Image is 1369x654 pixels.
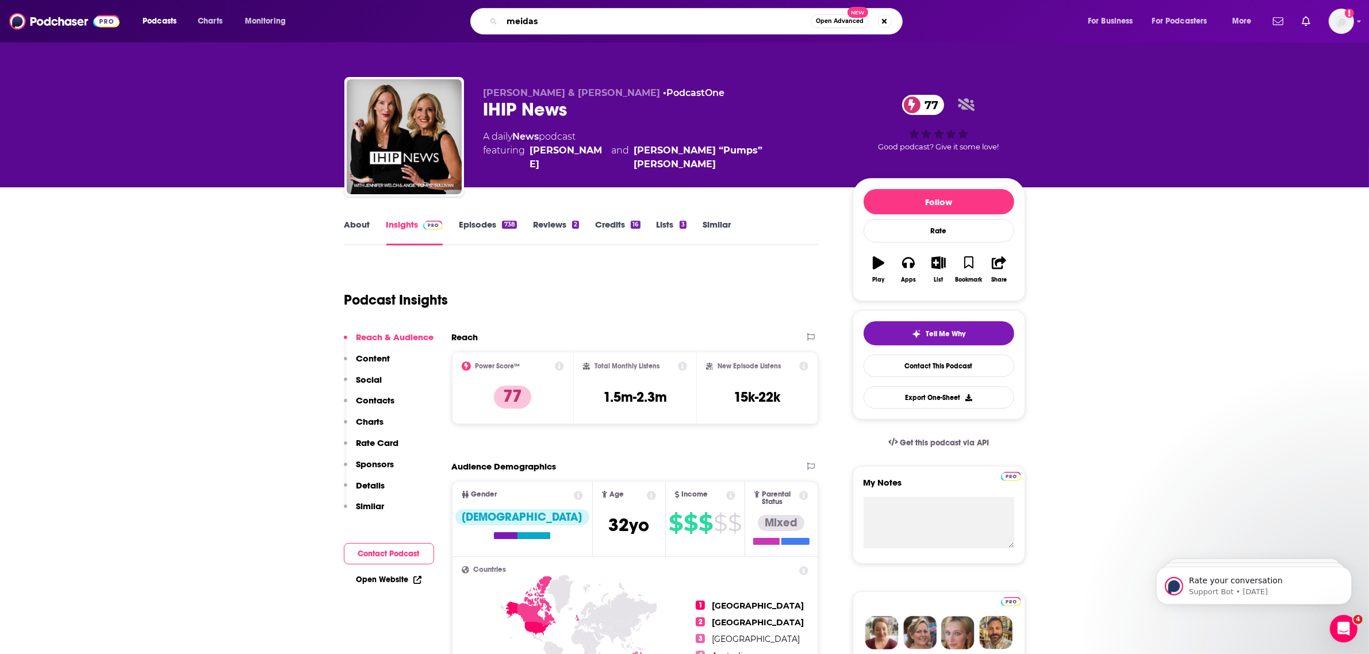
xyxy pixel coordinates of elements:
span: $ [714,514,727,532]
a: Lists3 [657,219,687,245]
a: News [513,131,539,142]
span: For Business [1088,13,1133,29]
span: Countries [474,566,507,574]
a: IHIP News [347,79,462,194]
div: 2 [572,221,579,229]
button: Show profile menu [1329,9,1354,34]
p: Reach & Audience [356,332,434,343]
span: and [611,144,629,171]
a: About [344,219,370,245]
a: Credits16 [595,219,640,245]
span: Good podcast? Give it some love! [879,143,999,151]
button: open menu [1080,12,1148,30]
button: Rate Card [344,437,399,459]
div: Share [991,276,1007,283]
span: [PERSON_NAME] & [PERSON_NAME] [484,87,661,98]
a: Charts [190,12,229,30]
p: Social [356,374,382,385]
a: 77 [902,95,945,115]
span: More [1232,13,1252,29]
span: 2 [696,617,705,626]
span: Parental Status [762,491,797,506]
img: Podchaser Pro [423,221,443,230]
img: Barbara Profile [903,616,937,649]
p: Similar [356,501,385,511]
div: List [934,276,944,283]
span: $ [699,514,712,532]
img: Podchaser - Follow, Share and Rate Podcasts [9,10,120,32]
button: Reach & Audience [344,332,434,353]
button: open menu [1224,12,1266,30]
div: 738 [502,221,516,229]
a: Show notifications dropdown [1268,11,1288,31]
img: Jon Profile [979,616,1013,649]
p: Rate Card [356,437,399,448]
span: Charts [198,13,223,29]
div: Search podcasts, credits, & more... [481,8,914,34]
span: [GEOGRAPHIC_DATA] [712,601,804,611]
button: Open AdvancedNew [811,14,869,28]
span: Age [609,491,624,498]
button: List [923,249,953,290]
div: [DEMOGRAPHIC_DATA] [455,509,589,525]
p: 77 [494,386,531,409]
div: Rate [864,219,1014,243]
button: Charts [344,416,384,437]
h2: Audience Demographics [452,461,557,472]
span: • [664,87,725,98]
span: Logged in as dbartlett [1329,9,1354,34]
span: For Podcasters [1152,13,1207,29]
iframe: Intercom notifications message [1139,543,1369,623]
span: Get this podcast via API [900,438,989,448]
h3: 1.5m-2.3m [603,388,667,406]
button: Apps [894,249,923,290]
img: Jules Profile [941,616,975,649]
div: 77Good podcast? Give it some love! [853,87,1025,159]
span: featuring [484,144,834,171]
a: Jennifer Welch [530,144,607,171]
a: Angie “Pumps” Sullivan [634,144,834,171]
button: Share [984,249,1014,290]
input: Search podcasts, credits, & more... [502,12,811,30]
h1: Podcast Insights [344,291,448,309]
img: Podchaser Pro [1001,597,1021,606]
span: [GEOGRAPHIC_DATA] [712,617,804,628]
span: $ [728,514,741,532]
button: Similar [344,501,385,522]
button: Contact Podcast [344,543,434,564]
span: Monitoring [245,13,286,29]
a: Pro website [1001,470,1021,481]
img: Podchaser Pro [1001,472,1021,481]
iframe: Intercom live chat [1330,615,1358,643]
a: Get this podcast via API [879,429,999,457]
p: Content [356,353,390,364]
label: My Notes [864,477,1014,497]
button: Export One-Sheet [864,386,1014,409]
a: PodcastOne [667,87,725,98]
div: 16 [631,221,640,229]
div: Mixed [758,515,804,531]
span: Income [682,491,708,498]
img: Sydney Profile [865,616,899,649]
button: Contacts [344,395,395,416]
span: Gender [471,491,497,498]
span: New [848,7,868,18]
button: Follow [864,189,1014,214]
a: Show notifications dropdown [1297,11,1315,31]
img: tell me why sparkle [912,329,921,338]
a: Reviews2 [533,219,579,245]
button: open menu [1145,12,1224,30]
p: Details [356,480,385,491]
a: Episodes738 [459,219,516,245]
button: open menu [237,12,301,30]
span: Open Advanced [816,18,864,24]
button: Social [344,374,382,395]
h2: New Episode Listens [718,362,781,370]
button: tell me why sparkleTell Me Why [864,321,1014,345]
svg: Add a profile image [1345,9,1354,18]
span: $ [684,514,697,532]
